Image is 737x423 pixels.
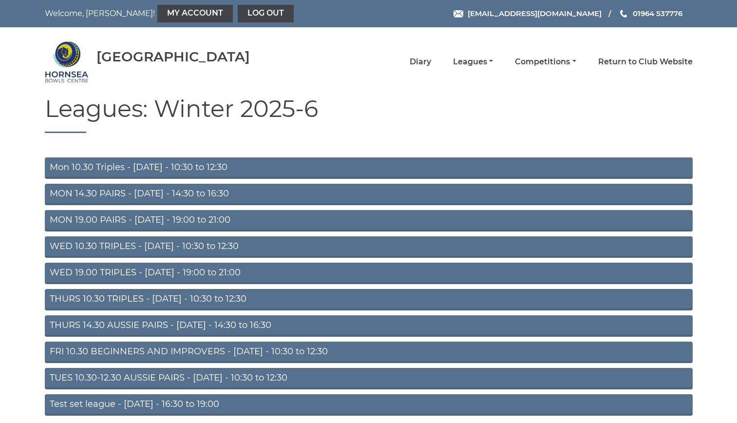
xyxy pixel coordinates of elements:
[238,5,294,22] a: Log out
[454,10,463,18] img: Email
[598,57,693,67] a: Return to Club Website
[45,394,693,416] a: Test set league - [DATE] - 16:30 to 19:00
[45,315,693,337] a: THURS 14.30 AUSSIE PAIRS - [DATE] - 14:30 to 16:30
[515,57,576,67] a: Competitions
[45,40,89,84] img: Hornsea Bowls Centre
[45,263,693,284] a: WED 19.00 TRIPLES - [DATE] - 19:00 to 21:00
[45,289,693,310] a: THURS 10.30 TRIPLES - [DATE] - 10:30 to 12:30
[45,210,693,231] a: MON 19.00 PAIRS - [DATE] - 19:00 to 21:00
[468,9,602,18] span: [EMAIL_ADDRESS][DOMAIN_NAME]
[96,49,250,64] div: [GEOGRAPHIC_DATA]
[45,342,693,363] a: FRI 10.30 BEGINNERS AND IMPROVERS - [DATE] - 10:30 to 12:30
[45,184,693,205] a: MON 14.30 PAIRS - [DATE] - 14:30 to 16:30
[45,96,693,133] h1: Leagues: Winter 2025-6
[45,5,306,22] nav: Welcome, [PERSON_NAME]!
[454,8,602,19] a: Email [EMAIL_ADDRESS][DOMAIN_NAME]
[45,236,693,258] a: WED 10.30 TRIPLES - [DATE] - 10:30 to 12:30
[620,10,627,18] img: Phone us
[45,368,693,389] a: TUES 10.30-12.30 AUSSIE PAIRS - [DATE] - 10:30 to 12:30
[453,57,493,67] a: Leagues
[410,57,431,67] a: Diary
[633,9,682,18] span: 01964 537776
[619,8,682,19] a: Phone us 01964 537776
[45,157,693,179] a: Mon 10.30 Triples - [DATE] - 10:30 to 12:30
[157,5,233,22] a: My Account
